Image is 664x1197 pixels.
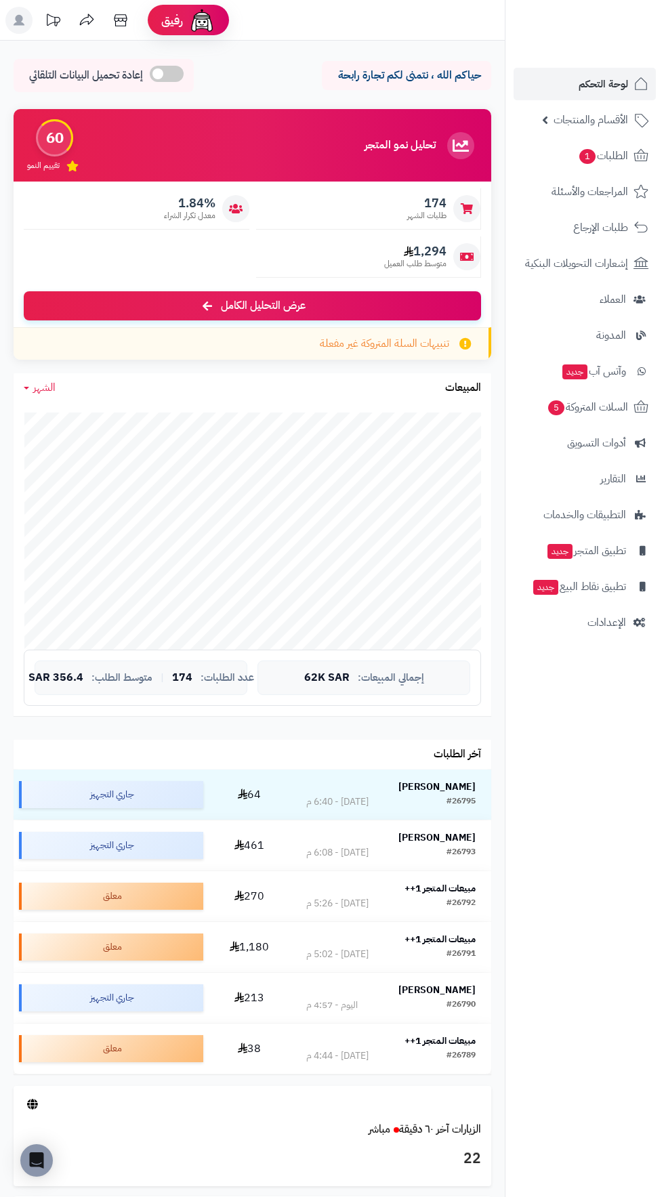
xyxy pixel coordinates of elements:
[579,75,628,93] span: لوحة التحكم
[546,541,626,560] span: تطبيق المتجر
[161,673,164,683] span: |
[596,326,626,345] span: المدونة
[332,68,481,83] p: حياكم الله ، نتمنى لكم تجارة رابحة
[404,1034,476,1048] strong: مبيعات المتجر 1++
[306,948,369,961] div: [DATE] - 5:02 م
[543,505,626,524] span: التطبيقات والخدمات
[209,973,291,1023] td: 213
[209,770,291,820] td: 64
[306,999,358,1012] div: اليوم - 4:57 م
[221,298,306,314] span: عرض التحليل الكامل
[358,672,424,684] span: إجمالي المبيعات:
[514,355,656,387] a: وآتس آبجديد
[587,613,626,632] span: الإعدادات
[562,364,587,379] span: جديد
[398,983,476,997] strong: [PERSON_NAME]
[19,984,203,1011] div: جاري التجهيز
[306,795,369,809] div: [DATE] - 6:40 م
[514,606,656,639] a: الإعدادات
[434,749,481,761] h3: آخر الطلبات
[514,68,656,100] a: لوحة التحكم
[573,218,628,237] span: طلبات الإرجاع
[532,577,626,596] span: تطبيق نقاط البيع
[172,672,192,684] span: 174
[514,319,656,352] a: المدونة
[548,400,564,415] span: 5
[447,795,476,809] div: #26795
[578,146,628,165] span: الطلبات
[533,580,558,595] span: جديد
[514,570,656,603] a: تطبيق نقاط البيعجديد
[554,110,628,129] span: الأقسام والمنتجات
[514,391,656,423] a: السلات المتروكة5
[164,196,215,211] span: 1.84%
[24,1148,481,1171] h3: 22
[19,933,203,961] div: معلق
[164,210,215,222] span: معدل تكرار الشراء
[514,463,656,495] a: التقارير
[306,897,369,910] div: [DATE] - 5:26 م
[514,175,656,208] a: المراجعات والأسئلة
[209,820,291,870] td: 461
[28,672,83,684] span: 356.4 SAR
[514,499,656,531] a: التطبيقات والخدمات
[306,1049,369,1063] div: [DATE] - 4:44 م
[209,1024,291,1074] td: 38
[161,12,183,28] span: رفيق
[398,831,476,845] strong: [PERSON_NAME]
[600,469,626,488] span: التقارير
[445,382,481,394] h3: المبيعات
[320,336,449,352] span: تنبيهات السلة المتروكة غير مفعلة
[19,781,203,808] div: جاري التجهيز
[407,196,447,211] span: 174
[369,1121,390,1137] small: مباشر
[304,672,350,684] span: 62K SAR
[36,7,70,37] a: تحديثات المنصة
[365,140,436,152] h3: تحليل نمو المتجر
[514,211,656,244] a: طلبات الإرجاع
[600,290,626,309] span: العملاء
[547,544,573,559] span: جديد
[447,999,476,1012] div: #26790
[19,832,203,859] div: جاري التجهيز
[552,182,628,201] span: المراجعات والأسئلة
[29,68,143,83] span: إعادة تحميل البيانات التلقائي
[514,283,656,316] a: العملاء
[447,846,476,860] div: #26793
[20,1144,53,1177] div: Open Intercom Messenger
[209,922,291,972] td: 1,180
[201,672,254,684] span: عدد الطلبات:
[567,434,626,453] span: أدوات التسويق
[514,534,656,567] a: تطبيق المتجرجديد
[188,7,215,34] img: ai-face.png
[384,258,447,270] span: متوسط طلب العميل
[447,1049,476,1063] div: #26789
[209,871,291,921] td: 270
[407,210,447,222] span: طلبات الشهر
[398,780,476,794] strong: [PERSON_NAME]
[91,672,152,684] span: متوسط الطلب:
[369,1121,481,1137] a: الزيارات آخر ٦٠ دقيقةمباشر
[33,379,56,396] span: الشهر
[561,362,626,381] span: وآتس آب
[19,883,203,910] div: معلق
[447,897,476,910] div: #26792
[547,398,628,417] span: السلات المتروكة
[447,948,476,961] div: #26791
[514,140,656,172] a: الطلبات1
[404,932,476,946] strong: مبيعات المتجر 1++
[19,1035,203,1062] div: معلق
[24,291,481,320] a: عرض التحليل الكامل
[404,881,476,896] strong: مبيعات المتجر 1++
[514,427,656,459] a: أدوات التسويق
[24,380,56,396] a: الشهر
[525,254,628,273] span: إشعارات التحويلات البنكية
[384,244,447,259] span: 1,294
[579,149,596,164] span: 1
[27,160,60,171] span: تقييم النمو
[514,247,656,280] a: إشعارات التحويلات البنكية
[306,846,369,860] div: [DATE] - 6:08 م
